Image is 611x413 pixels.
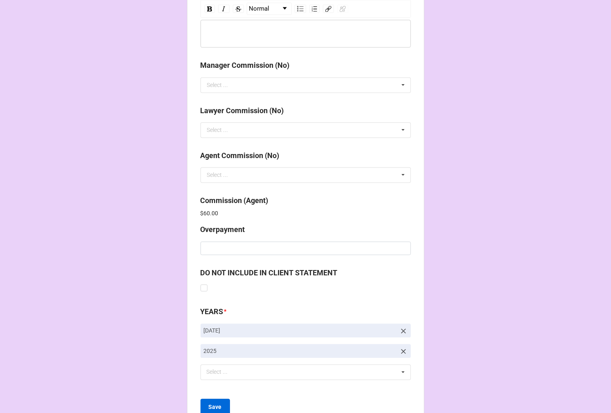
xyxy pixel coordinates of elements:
[295,4,306,13] div: Unordered
[207,127,228,133] div: Select ...
[201,196,268,205] b: Commission (Agent)
[203,2,246,15] div: rdw-inline-control
[233,4,244,13] div: Strikethrough
[207,172,228,178] div: Select ...
[249,4,270,14] span: Normal
[205,29,407,38] div: rdw-editor
[323,4,334,13] div: Link
[201,306,223,317] label: YEARS
[247,2,292,15] div: rdw-dropdown
[205,367,240,377] div: Select ...
[246,2,293,15] div: rdw-block-control
[201,224,245,235] label: Overpayment
[337,4,348,13] div: Unlink
[293,2,321,15] div: rdw-list-control
[218,4,230,13] div: Italic
[201,105,284,116] label: Lawyer Commission (No)
[201,209,411,217] p: $60.00
[209,403,222,411] b: Save
[205,4,215,13] div: Bold
[201,60,290,71] label: Manager Commission (No)
[201,267,338,279] label: DO NOT INCLUDE IN CLIENT STATEMENT
[201,150,280,161] label: Agent Commission (No)
[309,4,320,13] div: Ordered
[204,326,396,335] p: [DATE]
[204,347,396,355] p: 2025
[247,3,291,14] a: Block Type
[207,82,228,88] div: Select ...
[321,2,350,15] div: rdw-link-control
